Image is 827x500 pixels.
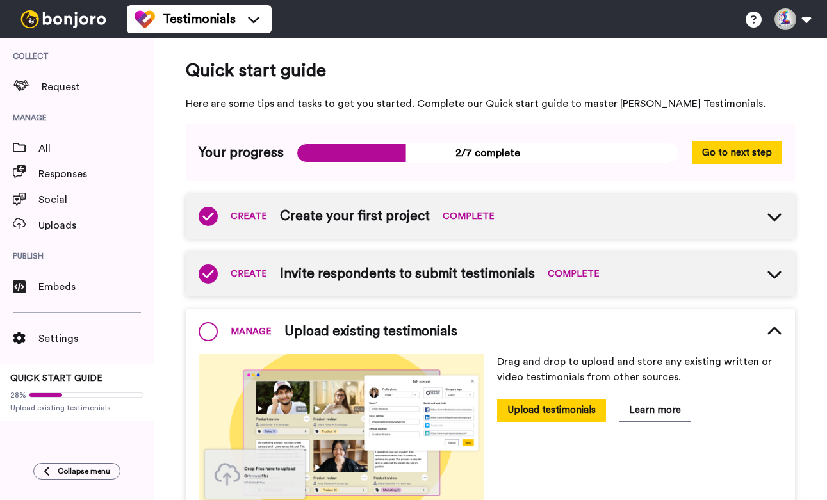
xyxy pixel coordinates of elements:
[38,331,154,346] span: Settings
[231,210,267,223] span: CREATE
[42,79,154,95] span: Request
[284,322,457,341] span: Upload existing testimonials
[38,279,154,294] span: Embeds
[38,218,154,233] span: Uploads
[10,374,102,383] span: QUICK START GUIDE
[10,403,143,413] span: Upload existing testimonials
[297,143,679,163] span: 2/7 complete
[33,463,120,480] button: Collapse menu
[10,390,26,400] span: 28%
[497,399,606,421] button: Upload testimonials
[619,399,691,421] button: Learn more
[443,210,495,223] span: COMPLETE
[231,325,272,338] span: MANAGE
[38,141,154,156] span: All
[38,192,154,207] span: Social
[231,268,267,280] span: CREATE
[692,141,782,164] button: Go to next step
[15,10,111,28] img: bj-logo-header-white.svg
[38,166,154,182] span: Responses
[163,10,236,28] span: Testimonials
[135,9,155,29] img: tm-color.svg
[186,96,795,111] span: Here are some tips and tasks to get you started. Complete our Quick start guide to master [PERSON...
[58,466,110,476] span: Collapse menu
[280,207,430,226] span: Create your first project
[186,58,795,83] span: Quick start guide
[497,354,783,385] p: Drag and drop to upload and store any existing written or video testimonials from other sources.
[199,143,284,163] span: Your progress
[280,264,535,284] span: Invite respondents to submit testimonials
[548,268,600,280] span: COMPLETE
